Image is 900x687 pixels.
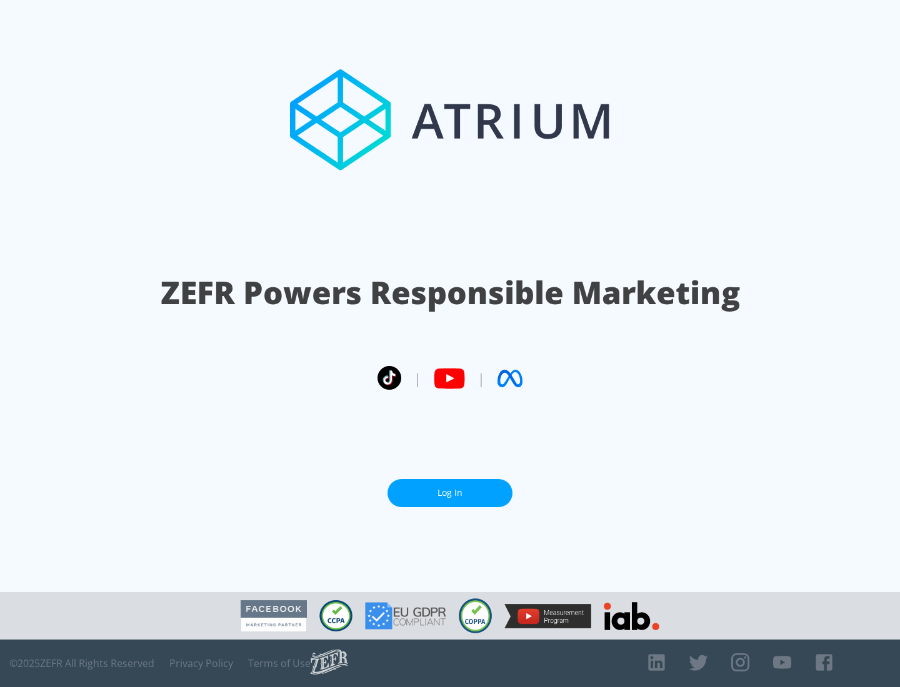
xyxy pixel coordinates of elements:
img: CCPA Compliant [319,600,352,631]
img: COPPA Compliant [459,598,492,633]
img: Facebook Marketing Partner [241,600,307,632]
span: | [477,369,485,388]
span: © 2025 ZEFR All Rights Reserved [9,657,154,670]
a: Log In [387,479,512,507]
img: GDPR Compliant [365,602,446,630]
span: | [414,369,421,388]
img: YouTube Measurement Program [504,604,591,628]
img: IAB [604,602,659,630]
h1: ZEFR Powers Responsible Marketing [161,271,740,314]
a: Terms of Use [248,657,311,670]
a: Privacy Policy [169,657,233,670]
